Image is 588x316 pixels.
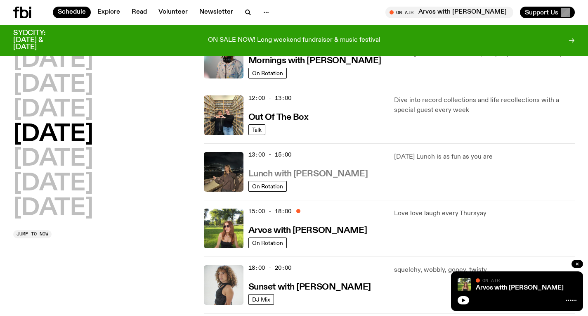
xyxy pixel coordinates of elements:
a: Lunch with [PERSON_NAME] [248,168,368,178]
a: Schedule [53,7,91,18]
span: 18:00 - 20:00 [248,264,291,272]
span: 13:00 - 15:00 [248,151,291,159]
img: Lizzie Bowles is sitting in a bright green field of grass, with dark sunglasses and a black top. ... [204,209,243,248]
a: Arvos with [PERSON_NAME] [248,225,367,235]
button: [DATE] [13,147,93,171]
a: Out Of The Box [248,112,309,122]
a: On Rotation [248,181,287,192]
h3: Out Of The Box [248,113,309,122]
h3: Sunset with [PERSON_NAME] [248,283,371,292]
span: Support Us [525,9,558,16]
img: Matt and Kate stand in the music library and make a heart shape with one hand each. [204,95,243,135]
button: [DATE] [13,197,93,220]
button: [DATE] [13,49,93,72]
a: Arvos with [PERSON_NAME] [476,285,564,291]
span: Talk [252,126,262,133]
span: 12:00 - 13:00 [248,94,291,102]
button: Support Us [520,7,575,18]
h3: Lunch with [PERSON_NAME] [248,170,368,178]
button: [DATE] [13,74,93,97]
span: 15:00 - 18:00 [248,207,291,215]
span: DJ Mix [252,296,270,302]
a: Talk [248,124,265,135]
a: On Rotation [248,238,287,248]
p: [DATE] Lunch is as fun as you are [394,152,575,162]
span: On Air [482,278,500,283]
button: On AirArvos with [PERSON_NAME] [385,7,513,18]
img: Kana Frazer is smiling at the camera with her head tilted slightly to her left. She wears big bla... [204,39,243,78]
span: On Rotation [252,70,283,76]
a: On Rotation [248,68,287,78]
p: ON SALE NOW! Long weekend fundraiser & music festival [208,37,380,44]
a: DJ Mix [248,294,274,305]
h3: SYDCITY: [DATE] & [DATE] [13,30,66,51]
a: Mornings with [PERSON_NAME] [248,55,381,65]
p: Love love laugh every Thursyay [394,209,575,219]
h3: Mornings with [PERSON_NAME] [248,57,381,65]
a: Volunteer [153,7,193,18]
button: [DATE] [13,98,93,121]
a: Read [127,7,152,18]
button: Jump to now [13,230,52,238]
span: On Rotation [252,240,283,246]
button: [DATE] [13,123,93,146]
h3: Arvos with [PERSON_NAME] [248,226,367,235]
img: Lizzie Bowles is sitting in a bright green field of grass, with dark sunglasses and a black top. ... [458,278,471,291]
p: squelchy, wobbly, gooey, twisty [394,265,575,275]
a: Explore [92,7,125,18]
span: On Rotation [252,183,283,189]
a: Sunset with [PERSON_NAME] [248,281,371,292]
span: Jump to now [17,232,48,236]
button: [DATE] [13,172,93,195]
img: Tangela looks past her left shoulder into the camera with an inquisitive look. She is wearing a s... [204,265,243,305]
a: Newsletter [194,7,238,18]
img: Izzy Page stands above looking down at Opera Bar. She poses in front of the Harbour Bridge in the... [204,152,243,192]
p: Dive into record collections and life recollections with a special guest every week [394,95,575,115]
